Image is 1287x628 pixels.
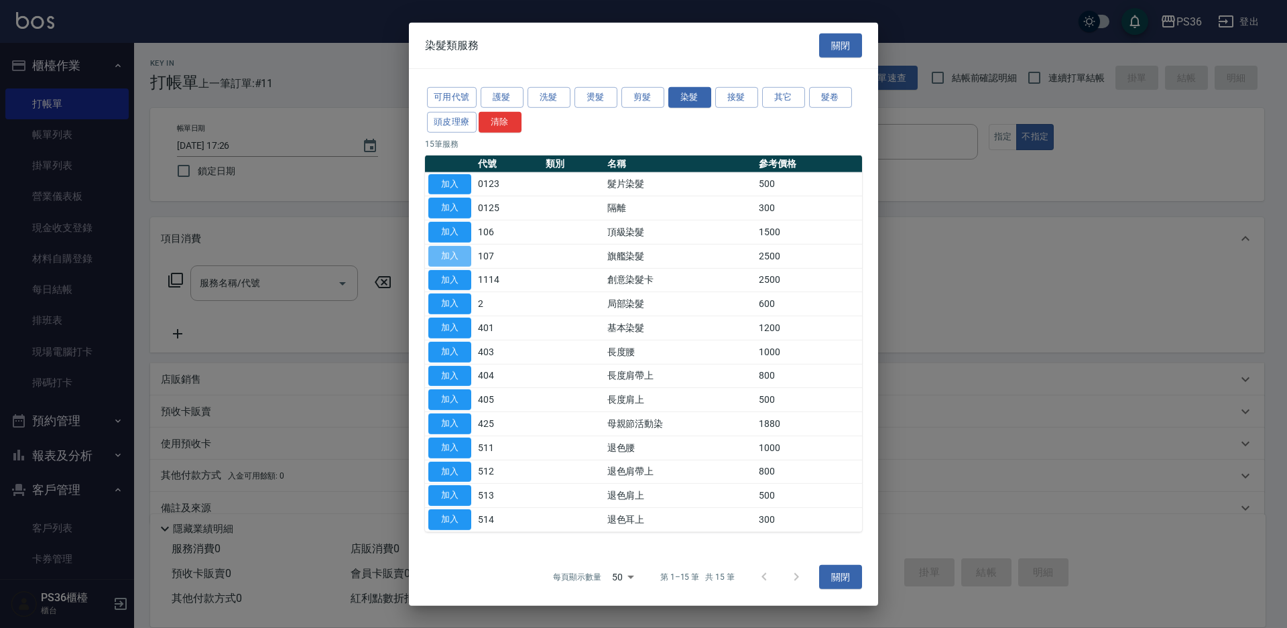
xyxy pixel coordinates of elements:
[428,246,471,267] button: 加入
[755,196,862,221] td: 300
[428,198,471,218] button: 加入
[604,268,755,292] td: 創意染髮卡
[428,365,471,386] button: 加入
[755,340,862,364] td: 1000
[809,87,852,108] button: 髮卷
[604,507,755,531] td: 退色耳上
[755,316,862,340] td: 1200
[574,87,617,108] button: 燙髮
[475,292,542,316] td: 2
[819,33,862,58] button: 關閉
[428,438,471,458] button: 加入
[621,87,664,108] button: 剪髮
[475,460,542,484] td: 512
[819,564,862,589] button: 關閉
[428,222,471,243] button: 加入
[475,155,542,172] th: 代號
[604,244,755,268] td: 旗艦染髮
[755,268,862,292] td: 2500
[755,364,862,388] td: 800
[604,484,755,508] td: 退色肩上
[428,342,471,363] button: 加入
[604,436,755,460] td: 退色腰
[604,316,755,340] td: 基本染髮
[475,507,542,531] td: 514
[428,509,471,530] button: 加入
[755,220,862,244] td: 1500
[755,436,862,460] td: 1000
[755,412,862,436] td: 1880
[428,294,471,314] button: 加入
[607,559,639,595] div: 50
[755,155,862,172] th: 參考價格
[604,196,755,221] td: 隔離
[428,414,471,434] button: 加入
[755,172,862,196] td: 500
[604,412,755,436] td: 母親節活動染
[428,269,471,290] button: 加入
[475,364,542,388] td: 404
[428,485,471,506] button: 加入
[604,340,755,364] td: 長度腰
[475,244,542,268] td: 107
[475,196,542,221] td: 0125
[481,87,524,108] button: 護髮
[427,112,477,133] button: 頭皮理療
[755,388,862,412] td: 500
[542,155,604,172] th: 類別
[604,155,755,172] th: 名稱
[604,460,755,484] td: 退色肩帶上
[425,39,479,52] span: 染髮類服務
[604,172,755,196] td: 髮片染髮
[475,412,542,436] td: 425
[604,388,755,412] td: 長度肩上
[428,318,471,338] button: 加入
[475,316,542,340] td: 401
[755,507,862,531] td: 300
[762,87,805,108] button: 其它
[755,484,862,508] td: 500
[604,292,755,316] td: 局部染髮
[475,268,542,292] td: 1114
[475,220,542,244] td: 106
[428,174,471,194] button: 加入
[755,244,862,268] td: 2500
[553,571,601,583] p: 每頁顯示數量
[427,87,477,108] button: 可用代號
[604,364,755,388] td: 長度肩帶上
[715,87,758,108] button: 接髮
[475,172,542,196] td: 0123
[479,112,522,133] button: 清除
[755,460,862,484] td: 800
[475,436,542,460] td: 511
[668,87,711,108] button: 染髮
[428,461,471,482] button: 加入
[660,571,735,583] p: 第 1–15 筆 共 15 筆
[428,389,471,410] button: 加入
[528,87,570,108] button: 洗髮
[475,484,542,508] td: 513
[475,340,542,364] td: 403
[604,220,755,244] td: 頂級染髮
[425,137,862,149] p: 15 筆服務
[755,292,862,316] td: 600
[475,388,542,412] td: 405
